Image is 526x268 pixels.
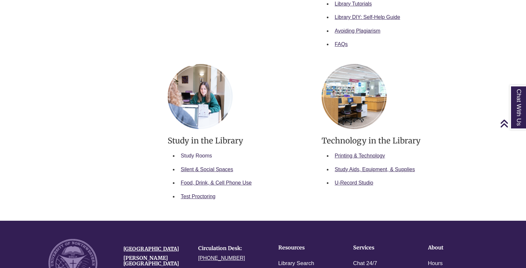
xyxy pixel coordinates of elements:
[335,1,372,7] a: Library Tutorials
[168,136,312,146] h3: Study in the Library
[335,153,385,158] a: Printing & Technology
[322,136,466,146] h3: Technology in the Library
[428,245,483,251] h4: About
[181,194,215,199] a: Test Proctoring
[353,245,408,251] h4: Services
[181,153,212,158] a: Study Rooms
[123,246,179,252] a: [GEOGRAPHIC_DATA]
[198,246,263,251] h4: Circulation Desk:
[181,167,233,172] a: Silent & Social Spaces
[198,255,245,261] a: [PHONE_NUMBER]
[335,14,400,20] a: Library DIY: Self-Help Guide
[123,255,188,267] h4: [PERSON_NAME][GEOGRAPHIC_DATA]
[335,41,348,47] a: FAQs
[335,167,415,172] a: Study Aids, Equipment, & Supplies
[181,180,252,186] a: Food, Drink, & Cell Phone Use
[335,28,380,34] a: Avoiding Plagiarism
[278,245,333,251] h4: Resources
[335,180,373,186] a: U-Record Studio
[500,119,524,128] a: Back to Top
